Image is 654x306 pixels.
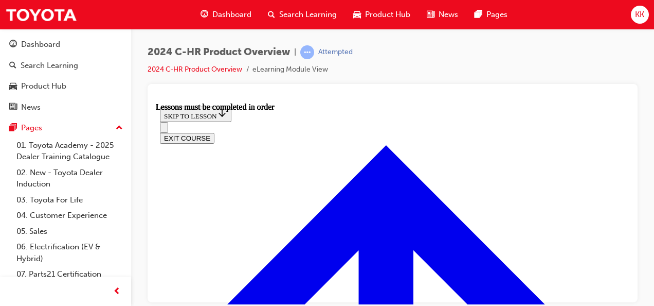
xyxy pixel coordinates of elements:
[12,239,127,266] a: 06. Electrification (EV & Hybrid)
[21,39,60,50] div: Dashboard
[212,9,251,21] span: Dashboard
[12,208,127,224] a: 04. Customer Experience
[9,61,16,71] span: search-icon
[21,80,66,92] div: Product Hub
[12,138,127,165] a: 01. Toyota Academy - 2025 Dealer Training Catalogue
[5,3,77,26] img: Trak
[21,122,42,134] div: Pages
[279,9,337,21] span: Search Learning
[4,20,12,30] button: Open navigation menu
[4,4,76,20] button: SKIP TO LESSON
[4,118,127,138] button: Pages
[318,47,353,57] div: Attempted
[294,46,296,58] span: |
[116,122,123,135] span: up-icon
[21,101,41,113] div: News
[635,9,644,21] span: KK
[4,98,127,117] a: News
[192,4,260,25] a: guage-iconDashboard
[466,4,516,25] a: pages-iconPages
[300,45,314,59] span: learningRecordVerb_ATTEMPT-icon
[4,77,127,96] a: Product Hub
[4,56,127,75] a: Search Learning
[419,4,466,25] a: news-iconNews
[260,4,345,25] a: search-iconSearch Learning
[4,30,59,41] button: EXIT COURSE
[21,60,78,72] div: Search Learning
[365,9,410,21] span: Product Hub
[475,8,482,21] span: pages-icon
[9,82,17,91] span: car-icon
[148,46,290,58] span: 2024 C-HR Product Overview
[12,224,127,240] a: 05. Sales
[439,9,458,21] span: News
[201,8,208,21] span: guage-icon
[4,20,469,41] nav: Navigation menu
[12,266,127,282] a: 07. Parts21 Certification
[252,64,328,76] li: eLearning Module View
[427,8,434,21] span: news-icon
[631,6,649,24] button: KK
[9,103,17,112] span: news-icon
[353,8,361,21] span: car-icon
[12,192,127,208] a: 03. Toyota For Life
[9,124,17,133] span: pages-icon
[113,285,121,298] span: prev-icon
[9,40,17,49] span: guage-icon
[4,35,127,54] a: Dashboard
[4,33,127,118] button: DashboardSearch LearningProduct HubNews
[148,65,242,74] a: 2024 C-HR Product Overview
[268,8,275,21] span: search-icon
[12,165,127,192] a: 02. New - Toyota Dealer Induction
[345,4,419,25] a: car-iconProduct Hub
[486,9,507,21] span: Pages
